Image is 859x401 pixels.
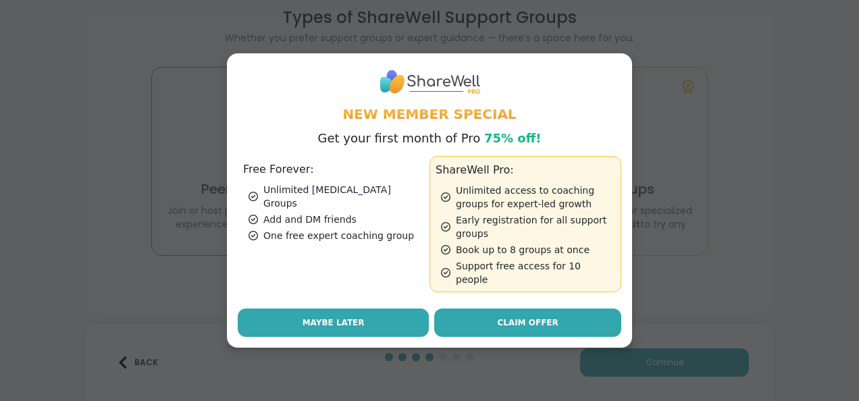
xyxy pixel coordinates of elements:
[303,317,365,329] span: Maybe Later
[434,309,621,337] a: Claim Offer
[441,259,615,286] div: Support free access for 10 people
[249,229,424,242] div: One free expert coaching group
[441,213,615,240] div: Early registration for all support groups
[238,309,429,337] button: Maybe Later
[441,243,615,257] div: Book up to 8 groups at once
[249,213,424,226] div: Add and DM friends
[441,184,615,211] div: Unlimited access to coaching groups for expert-led growth
[484,131,542,145] span: 75% off!
[238,105,621,124] h1: New Member Special
[436,162,615,178] h3: ShareWell Pro:
[379,64,480,99] img: ShareWell Logo
[497,317,558,329] span: Claim Offer
[243,161,424,178] h3: Free Forever:
[318,129,542,148] p: Get your first month of Pro
[249,183,424,210] div: Unlimited [MEDICAL_DATA] Groups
